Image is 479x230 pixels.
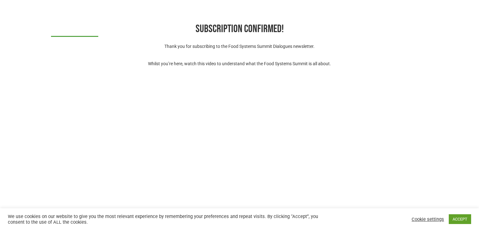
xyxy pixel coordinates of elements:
[51,43,429,49] p: Thank you for subscribing to the Food Systems Summit Dialogues newsletter.
[126,78,353,205] iframe: Food Systems Summit 2021: Any progress? - Preparatory briefing (4 September 2020)
[412,216,444,222] a: Cookie settings
[51,22,429,37] h2: Subscription confirmed!
[449,214,471,224] a: ACCEPT
[51,60,429,67] p: Whilst you’re here, watch this video to understand what the Food Systems Summit is all about.
[8,214,332,225] div: We use cookies on our website to give you the most relevant experience by remembering your prefer...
